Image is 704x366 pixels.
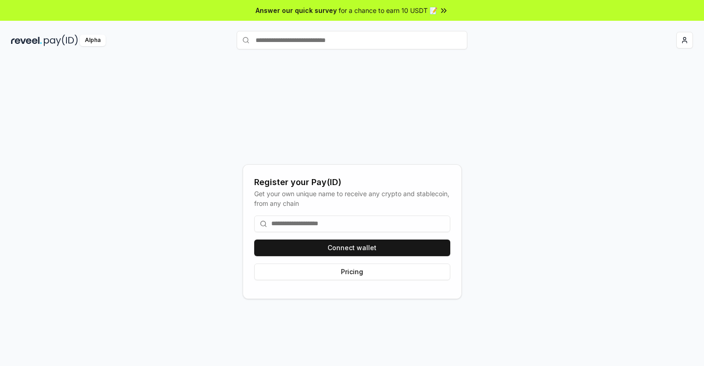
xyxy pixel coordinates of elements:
img: pay_id [44,35,78,46]
div: Register your Pay(ID) [254,176,450,189]
span: Answer our quick survey [256,6,337,15]
span: for a chance to earn 10 USDT 📝 [339,6,437,15]
button: Connect wallet [254,240,450,256]
button: Pricing [254,264,450,280]
img: reveel_dark [11,35,42,46]
div: Alpha [80,35,106,46]
div: Get your own unique name to receive any crypto and stablecoin, from any chain [254,189,450,208]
